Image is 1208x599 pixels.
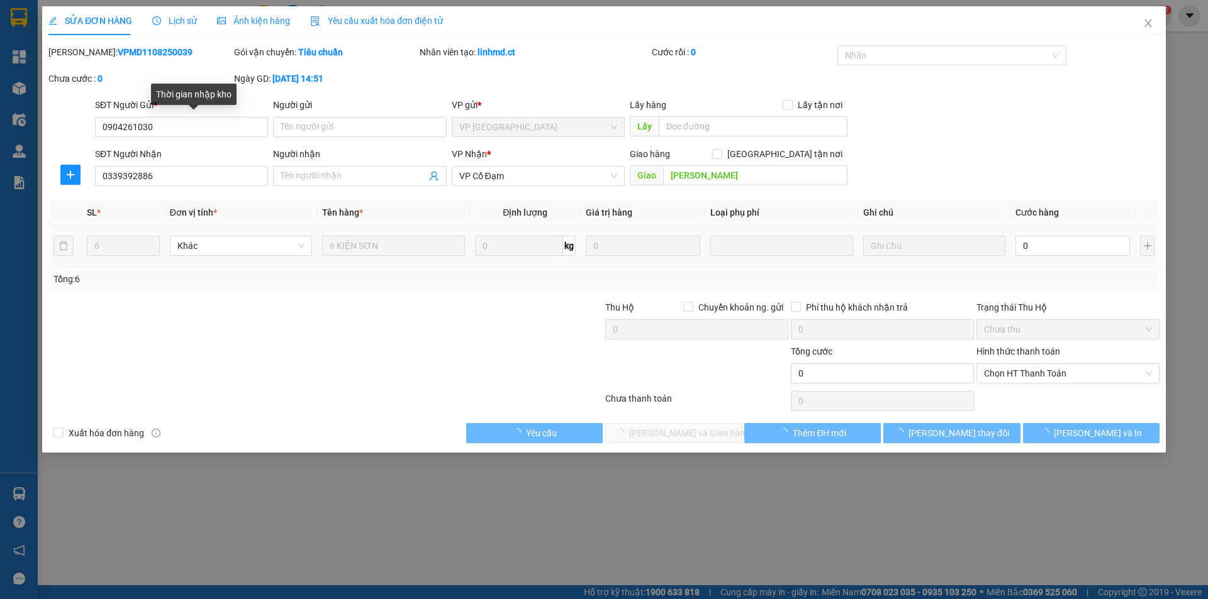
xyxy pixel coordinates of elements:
[61,170,80,180] span: plus
[310,16,443,26] span: Yêu cầu xuất hóa đơn điện tử
[452,98,625,112] div: VP gửi
[466,423,603,443] button: Yêu cầu
[53,236,74,256] button: delete
[1040,428,1054,437] span: loading
[151,84,237,105] div: Thời gian nhập kho
[705,201,858,225] th: Loại phụ phí
[512,428,526,437] span: loading
[976,346,1060,356] label: Hình thức thanh toán
[605,302,634,312] span: Thu Hộ
[984,364,1152,383] span: Chọn HT Thanh Toán
[503,207,547,217] span: Định lượng
[630,165,663,185] span: Giao
[1023,423,1160,443] button: [PERSON_NAME] và In
[272,74,323,84] b: [DATE] 14:51
[744,423,881,443] button: Thêm ĐH mới
[652,45,835,59] div: Cước rồi :
[48,16,57,25] span: edit
[98,74,103,84] b: 0
[630,116,659,136] span: Lấy
[273,147,446,161] div: Người nhận
[976,300,1160,314] div: Trạng thái Thu Hộ
[48,45,232,59] div: [PERSON_NAME]:
[95,98,268,112] div: SĐT Người Gửi
[48,72,232,85] div: Chưa cước :
[234,45,417,59] div: Gói vận chuyển:
[177,236,305,255] span: Khác
[630,100,666,110] span: Lấy hàng
[883,423,1020,443] button: [PERSON_NAME] thay đổi
[152,16,161,25] span: clock-circle
[273,98,446,112] div: Người gửi
[87,207,97,217] span: SL
[310,16,320,26] img: icon
[298,47,343,57] b: Tiêu chuẩn
[152,429,160,437] span: info-circle
[586,207,632,217] span: Giá trị hàng
[793,426,846,440] span: Thêm ĐH mới
[60,165,81,185] button: plus
[586,236,700,256] input: 0
[64,426,149,440] span: Xuất hóa đơn hàng
[48,16,132,26] span: SỬA ĐƠN HÀNG
[563,236,576,256] span: kg
[663,165,847,185] input: Dọc đường
[605,423,742,443] button: [PERSON_NAME] và Giao hàng
[604,392,790,414] div: Chưa thanh toán
[630,149,670,159] span: Giao hàng
[863,236,1005,256] input: Ghi Chú
[152,16,197,26] span: Lịch sử
[801,300,913,314] span: Phí thu hộ khách nhận trả
[95,147,268,161] div: SĐT Người Nhận
[478,47,515,57] b: linhmd.ct
[429,171,439,181] span: user-add
[895,428,909,437] span: loading
[1140,236,1154,256] button: plus
[459,167,617,185] span: VP Cổ Đạm
[452,149,487,159] span: VP Nhận
[858,201,1010,225] th: Ghi chú
[984,320,1152,339] span: Chưa thu
[322,236,464,256] input: VD: Bàn, Ghế
[1054,426,1142,440] span: [PERSON_NAME] và In
[722,147,847,161] span: [GEOGRAPHIC_DATA] tận nơi
[170,207,217,217] span: Đơn vị tính
[1131,6,1166,41] button: Close
[791,346,832,356] span: Tổng cước
[118,47,193,57] b: VPMD1108250039
[217,16,290,26] span: Ảnh kiện hàng
[1015,207,1059,217] span: Cước hàng
[53,272,466,286] div: Tổng: 6
[793,98,847,112] span: Lấy tận nơi
[420,45,649,59] div: Nhân viên tạo:
[693,300,788,314] span: Chuyển khoản ng. gửi
[659,116,847,136] input: Dọc đường
[322,207,363,217] span: Tên hàng
[217,16,226,25] span: picture
[1143,18,1153,28] span: close
[526,426,557,440] span: Yêu cầu
[779,428,793,437] span: loading
[459,118,617,136] span: VP Mỹ Đình
[909,426,1009,440] span: [PERSON_NAME] thay đổi
[234,72,417,85] div: Ngày GD:
[691,47,696,57] b: 0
